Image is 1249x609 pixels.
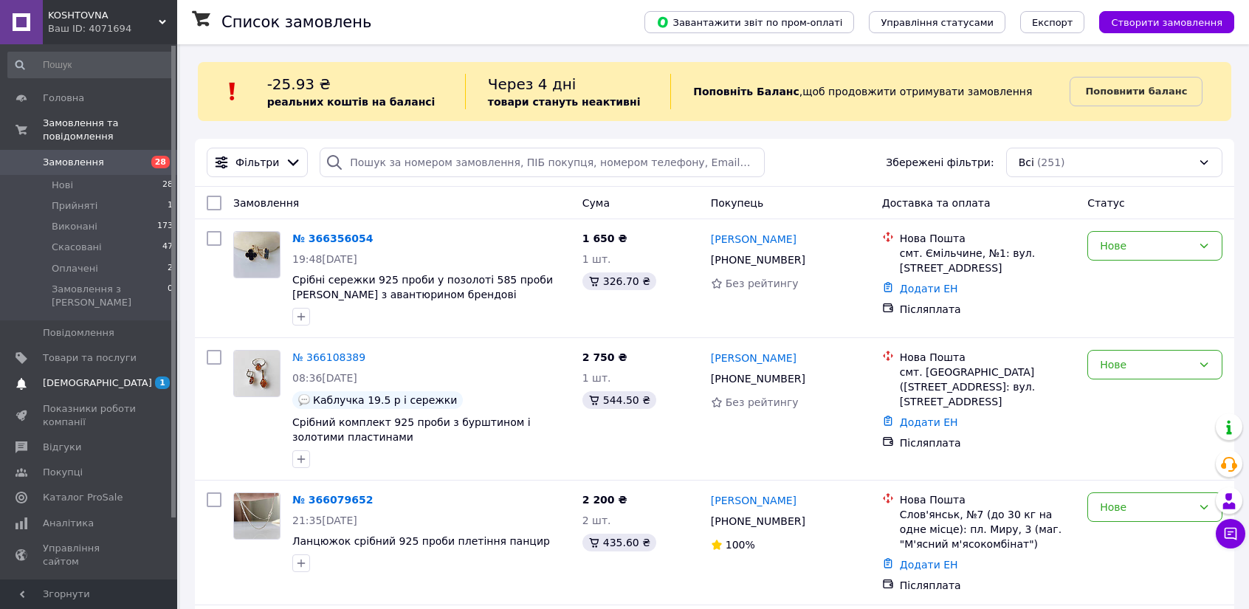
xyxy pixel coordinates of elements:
[711,351,796,365] a: [PERSON_NAME]
[52,179,73,192] span: Нові
[52,220,97,233] span: Виконані
[52,262,98,275] span: Оплачені
[292,416,531,443] a: Срібний комплект 925 проби з бурштином і золотими пластинами
[43,351,137,365] span: Товари та послуги
[7,52,174,78] input: Пошук
[292,535,550,547] a: Ланцюжок срібний 925 проби плетіння панцир
[582,253,611,265] span: 1 шт.
[644,11,854,33] button: Завантажити звіт по пром-оплаті
[52,199,97,213] span: Прийняті
[1032,17,1073,28] span: Експорт
[43,466,83,479] span: Покупці
[292,274,553,300] a: Срібні сережки 925 проби у позолоті 585 проби [PERSON_NAME] з авантюрином брендові
[900,492,1076,507] div: Нова Пошта
[292,233,373,244] a: № 366356054
[1085,86,1187,97] b: Поповнити баланс
[900,231,1076,246] div: Нова Пошта
[693,86,799,97] b: Поповніть Баланс
[43,542,137,568] span: Управління сайтом
[582,391,656,409] div: 544.50 ₴
[162,179,173,192] span: 28
[292,515,357,526] span: 21:35[DATE]
[43,92,84,105] span: Головна
[711,197,763,209] span: Покупець
[900,246,1076,275] div: смт. Ємільчине, №1: вул. [STREET_ADDRESS]
[582,351,627,363] span: 2 750 ₴
[48,22,177,35] div: Ваш ID: 4071694
[582,272,656,290] div: 326.70 ₴
[1100,499,1192,515] div: Нове
[1111,17,1222,28] span: Створити замовлення
[900,507,1076,551] div: Слов'янськ, №7 (до 30 кг на одне місце): пл. Миру, 3 (маг. "М'ясний м'ясокомбінат")
[267,96,436,108] b: реальних коштів на балансі
[900,416,958,428] a: Додати ЕН
[292,253,357,265] span: 19:48[DATE]
[233,197,299,209] span: Замовлення
[656,16,842,29] span: Завантажити звіт по пром-оплаті
[488,96,641,108] b: товари стануть неактивні
[43,517,94,530] span: Аналітика
[221,80,244,103] img: :exclamation:
[726,396,799,408] span: Без рейтингу
[582,372,611,384] span: 1 шт.
[582,233,627,244] span: 1 650 ₴
[233,350,281,397] a: Фото товару
[155,376,170,389] span: 1
[43,117,177,143] span: Замовлення та повідомлення
[292,351,365,363] a: № 366108389
[869,11,1005,33] button: Управління статусами
[48,9,159,22] span: KOSHTOVNA
[43,376,152,390] span: [DEMOGRAPHIC_DATA]
[234,232,280,278] img: Фото товару
[52,241,102,254] span: Скасовані
[708,250,808,270] div: [PHONE_NUMBER]
[582,515,611,526] span: 2 шт.
[162,241,173,254] span: 47
[43,402,137,429] span: Показники роботи компанії
[234,351,280,396] img: Фото товару
[670,74,1070,109] div: , щоб продовжити отримувати замовлення
[292,494,373,506] a: № 366079652
[151,156,170,168] span: 28
[168,262,173,275] span: 2
[900,559,958,571] a: Додати ЕН
[168,199,173,213] span: 1
[43,491,123,504] span: Каталог ProSale
[582,494,627,506] span: 2 200 ₴
[313,394,457,406] span: Каблучка 19.5 р і сережки
[711,232,796,247] a: [PERSON_NAME]
[900,283,958,295] a: Додати ЕН
[726,278,799,289] span: Без рейтингу
[320,148,765,177] input: Пошук за номером замовлення, ПІБ покупця, номером телефону, Email, номером накладної
[292,372,357,384] span: 08:36[DATE]
[900,302,1076,317] div: Післяплата
[900,436,1076,450] div: Післяплата
[43,156,104,169] span: Замовлення
[1099,11,1234,33] button: Створити замовлення
[267,75,331,93] span: -25.93 ₴
[233,492,281,540] a: Фото товару
[1087,197,1125,209] span: Статус
[1070,77,1202,106] a: Поповнити баланс
[582,197,610,209] span: Cума
[234,493,280,539] img: Фото товару
[900,365,1076,409] div: смт. [GEOGRAPHIC_DATA] ([STREET_ADDRESS]: вул. [STREET_ADDRESS]
[1037,156,1065,168] span: (251)
[1020,11,1085,33] button: Експорт
[882,197,991,209] span: Доставка та оплата
[1216,519,1245,548] button: Чат з покупцем
[298,394,310,406] img: :speech_balloon:
[235,155,279,170] span: Фільтри
[43,326,114,340] span: Повідомлення
[233,231,281,278] a: Фото товару
[900,578,1076,593] div: Післяплата
[886,155,994,170] span: Збережені фільтри:
[582,534,656,551] div: 435.60 ₴
[881,17,994,28] span: Управління статусами
[1019,155,1034,170] span: Всі
[52,283,168,309] span: Замовлення з [PERSON_NAME]
[43,441,81,454] span: Відгуки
